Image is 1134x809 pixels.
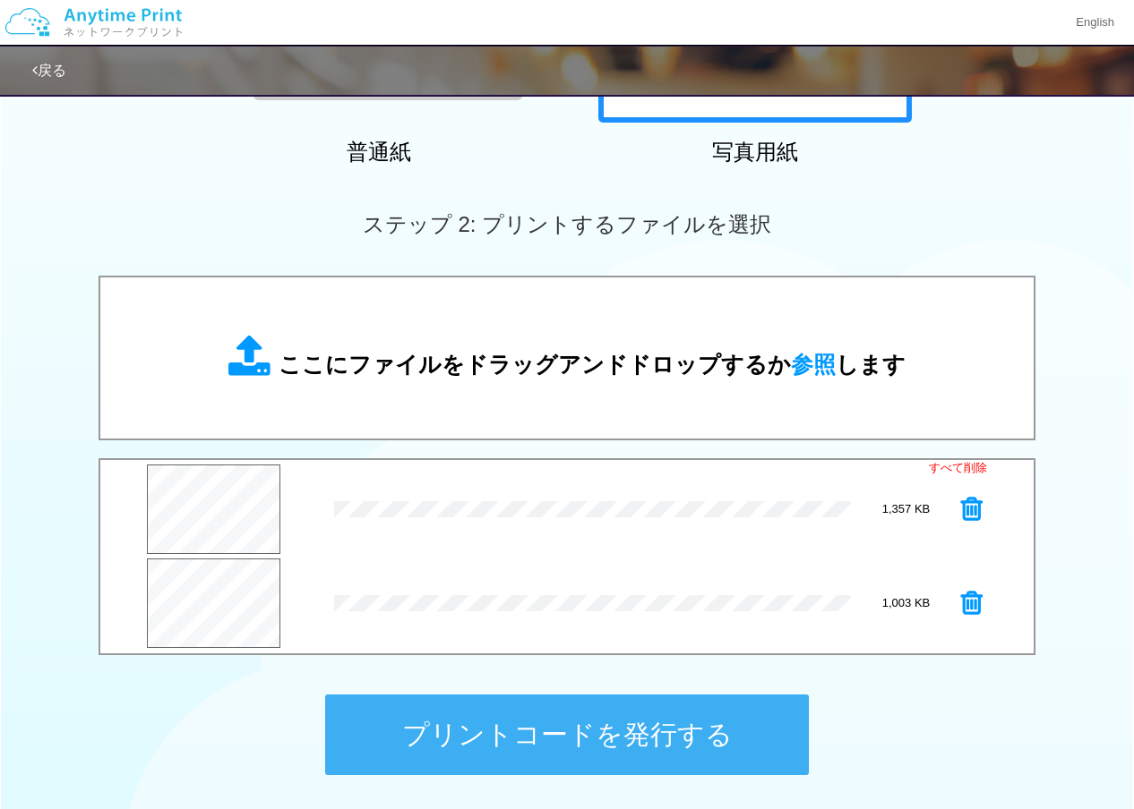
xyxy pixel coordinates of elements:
span: 参照 [791,352,836,377]
h2: 写真用紙 [598,141,912,164]
div: 1,003 KB [851,595,961,612]
h2: 普通紙 [222,141,536,164]
button: プリントコードを発行する [325,694,809,775]
span: ここにファイルをドラッグアンドドロップするか します [279,352,906,377]
a: 戻る [32,63,66,78]
a: すべて削除 [929,460,987,477]
span: ステップ 2: プリントするファイルを選択 [363,212,771,236]
div: 1,357 KB [851,501,961,518]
